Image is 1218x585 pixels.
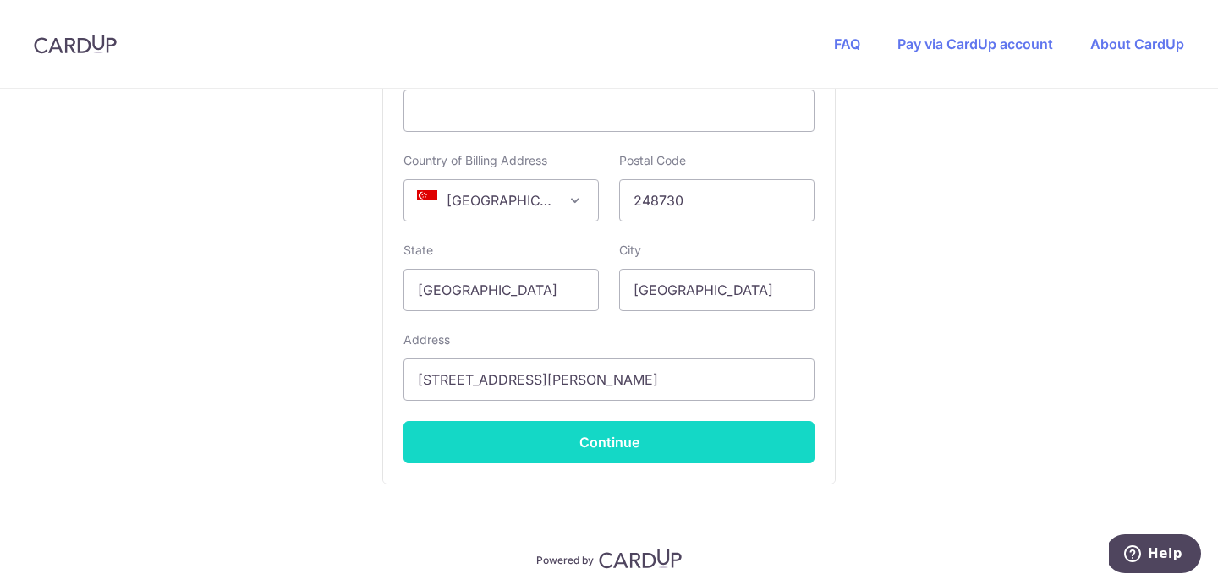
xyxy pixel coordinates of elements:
[403,331,450,348] label: Address
[834,36,860,52] a: FAQ
[619,242,641,259] label: City
[403,152,547,169] label: Country of Billing Address
[403,179,599,221] span: Singapore
[599,549,682,569] img: CardUp
[404,180,598,221] span: Singapore
[619,179,815,221] input: Example 123456
[1090,36,1184,52] a: About CardUp
[403,421,815,463] button: Continue
[536,550,594,567] p: Powered by
[403,242,433,259] label: State
[897,36,1053,52] a: Pay via CardUp account
[1109,534,1201,577] iframe: Opens a widget where you can find more information
[34,34,117,54] img: CardUp
[619,152,686,169] label: Postal Code
[418,101,800,121] iframe: To enrich screen reader interactions, please activate Accessibility in Grammarly extension settings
